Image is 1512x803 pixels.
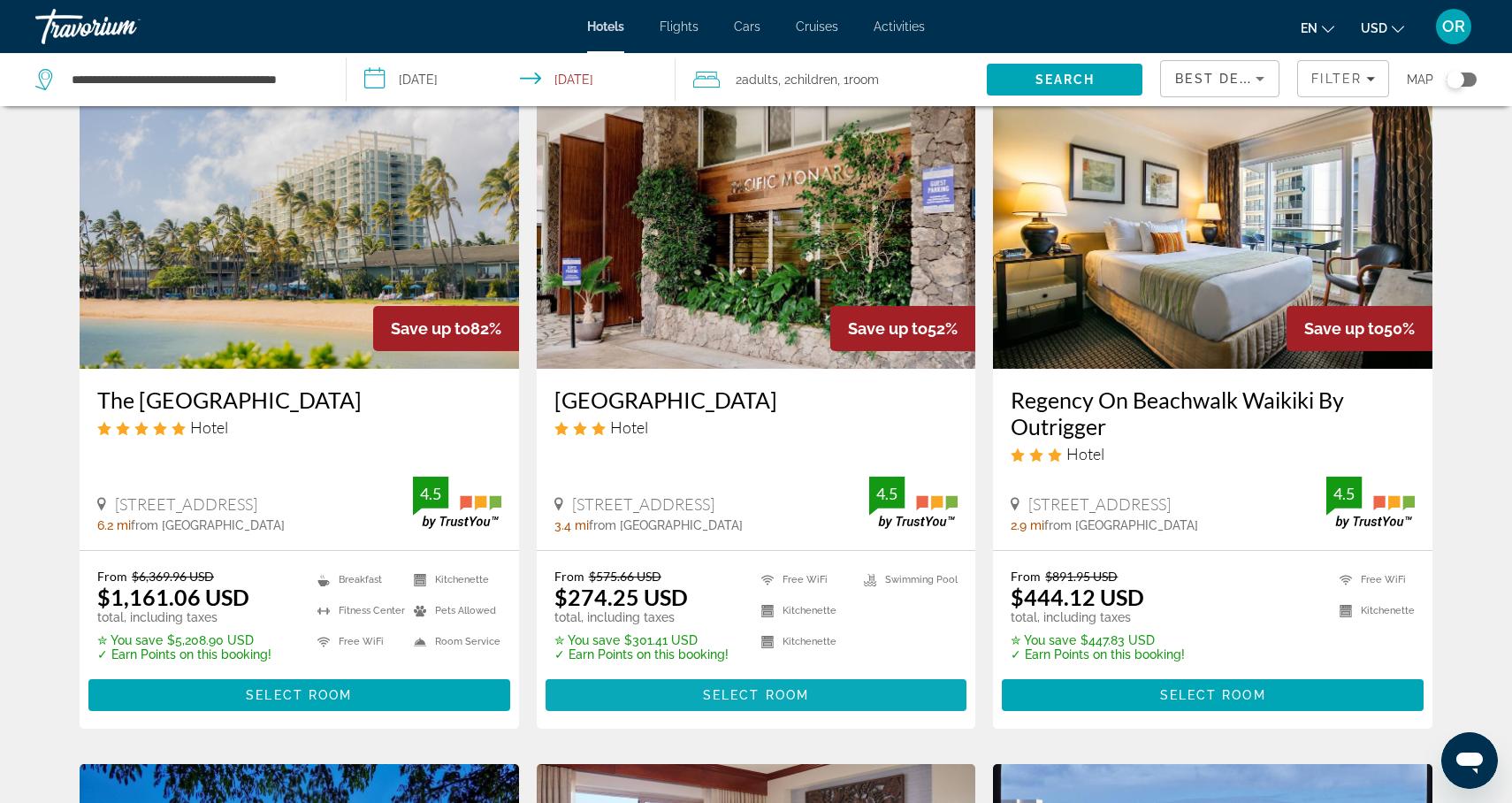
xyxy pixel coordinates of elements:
button: Select check in and out date [347,53,676,106]
mat-select: Sort by [1175,68,1264,89]
li: Swimming Pool [855,569,958,591]
button: Travelers: 2 adults, 2 children [676,53,987,106]
li: Free WiFi [1331,569,1415,591]
a: Hotels [587,19,624,34]
span: from [GEOGRAPHIC_DATA] [1044,518,1198,532]
div: 5 star Hotel [97,417,501,437]
del: $6,369.96 USD [132,569,214,584]
span: Search [1035,73,1096,87]
ins: $1,161.06 USD [97,584,249,610]
div: 82% [373,306,519,351]
del: $891.95 USD [1045,569,1118,584]
a: The [GEOGRAPHIC_DATA] [97,386,501,413]
p: total, including taxes [554,610,729,624]
li: Breakfast [309,569,405,591]
span: Children [790,73,837,87]
p: $301.41 USD [554,633,729,647]
span: ✮ You save [1011,633,1076,647]
span: , 2 [778,67,837,92]
img: The Kahala Hotel & Resort [80,86,519,369]
iframe: Button to launch messaging window [1441,732,1498,789]
span: OR [1442,18,1465,35]
span: [STREET_ADDRESS] [572,494,714,514]
span: From [554,569,584,584]
p: ✓ Earn Points on this booking! [554,647,729,662]
button: Change currency [1361,15,1404,41]
span: Hotel [190,417,228,437]
span: [STREET_ADDRESS] [115,494,257,514]
li: Kitchenette [752,600,855,622]
a: Travorium [35,4,212,50]
span: [STREET_ADDRESS] [1028,494,1171,514]
div: 4.5 [1326,483,1362,504]
button: Change language [1301,15,1334,41]
span: from [GEOGRAPHIC_DATA] [131,518,285,532]
p: $5,208.90 USD [97,633,271,647]
ins: $444.12 USD [1011,584,1144,610]
a: [GEOGRAPHIC_DATA] [554,386,958,413]
li: Pets Allowed [405,600,501,622]
div: 52% [830,306,975,351]
li: Kitchenette [1331,600,1415,622]
img: Regency On Beachwalk Waikiki By Outrigger [993,86,1432,369]
span: Save up to [1304,319,1384,338]
a: Flights [660,19,699,34]
li: Fitness Center [309,600,405,622]
span: Select Room [246,688,352,702]
div: 50% [1287,306,1432,351]
li: Free WiFi [752,569,855,591]
span: 2.9 mi [1011,518,1044,532]
span: From [97,569,127,584]
img: TrustYou guest rating badge [413,477,501,529]
li: Free WiFi [309,631,405,653]
span: Hotel [1066,444,1104,463]
button: User Menu [1431,8,1477,45]
a: Regency On Beachwalk Waikiki By Outrigger [1011,386,1415,440]
del: $575.66 USD [589,569,661,584]
div: 3 star Hotel [554,417,958,437]
p: $447.83 USD [1011,633,1185,647]
li: Kitchenette [405,569,501,591]
span: Adults [742,73,778,87]
a: Cars [734,19,760,34]
a: Select Room [546,684,967,703]
a: Cruises [796,19,838,34]
a: Select Room [1002,684,1424,703]
span: USD [1361,21,1387,35]
img: TrustYou guest rating badge [869,477,958,529]
button: Select Room [88,679,510,711]
button: Search [987,64,1142,96]
div: 3 star Hotel [1011,444,1415,463]
img: Pacific Monarch Hotel [537,86,976,369]
input: Search hotel destination [70,66,319,93]
button: Filters [1297,60,1389,97]
div: 4.5 [869,483,905,504]
li: Room Service [405,631,501,653]
span: Select Room [703,688,809,702]
img: TrustYou guest rating badge [1326,477,1415,529]
span: Map [1407,67,1433,92]
span: 3.4 mi [554,518,589,532]
span: Save up to [848,319,928,338]
p: total, including taxes [1011,610,1185,624]
span: Save up to [391,319,470,338]
span: From [1011,569,1041,584]
span: Room [849,73,879,87]
span: ✮ You save [554,633,620,647]
span: 2 [736,67,778,92]
span: 6.2 mi [97,518,131,532]
ins: $274.25 USD [554,584,688,610]
button: Toggle map [1433,72,1477,88]
li: Kitchenette [752,631,855,653]
a: Activities [874,19,925,34]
